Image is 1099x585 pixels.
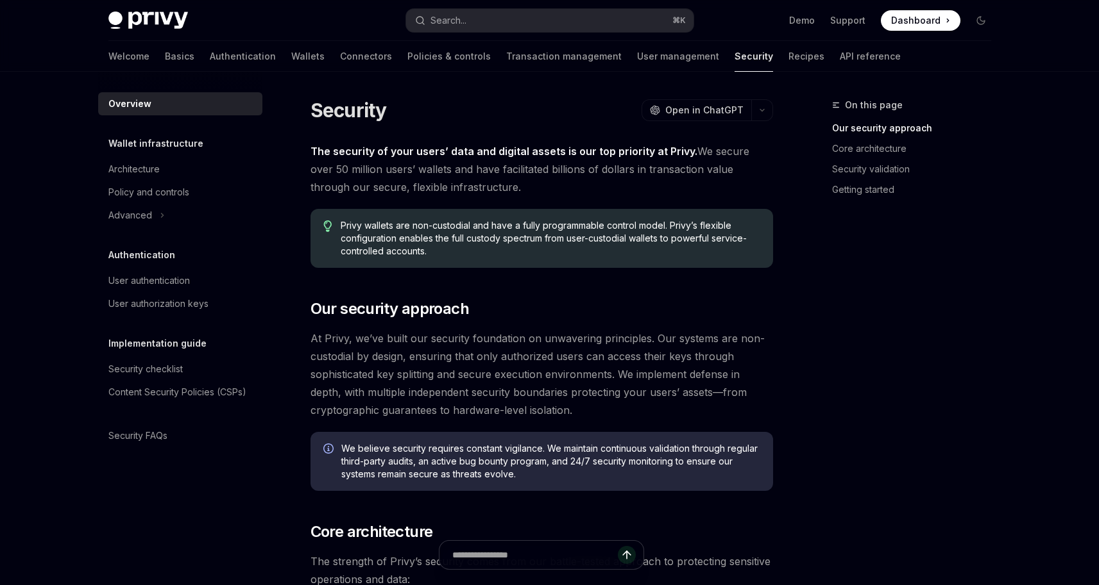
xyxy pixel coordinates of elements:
[98,292,262,315] a: User authorization keys
[98,181,262,204] a: Policy and controls
[108,41,149,72] a: Welcome
[210,41,276,72] a: Authentication
[108,296,209,311] div: User authorization keys
[832,159,1001,179] a: Security validation
[311,329,773,419] span: At Privy, we’ve built our security foundation on unwavering principles. Our systems are non-custo...
[323,443,336,456] svg: Info
[637,41,719,72] a: User management
[98,158,262,181] a: Architecture
[735,41,773,72] a: Security
[311,142,773,196] span: We secure over 50 million users’ wallets and have facilitated billions of dollars in transaction ...
[642,99,751,121] button: Open in ChatGPT
[881,10,960,31] a: Dashboard
[98,358,262,381] a: Security checklist
[108,384,246,400] div: Content Security Policies (CSPs)
[430,13,466,28] div: Search...
[618,546,636,564] button: Send message
[108,361,183,377] div: Security checklist
[788,41,824,72] a: Recipes
[108,12,188,29] img: dark logo
[98,424,262,447] a: Security FAQs
[108,185,189,200] div: Policy and controls
[665,104,744,117] span: Open in ChatGPT
[832,118,1001,138] a: Our security approach
[311,99,387,122] h1: Security
[108,247,175,263] h5: Authentication
[840,41,901,72] a: API reference
[311,299,469,319] span: Our security approach
[108,96,151,111] div: Overview
[108,273,190,288] div: User authentication
[832,138,1001,159] a: Core architecture
[98,269,262,292] a: User authentication
[341,442,760,481] span: We believe security requires constant vigilance. We maintain continuous validation through regula...
[108,161,160,177] div: Architecture
[98,92,262,115] a: Overview
[340,41,392,72] a: Connectors
[672,15,686,26] span: ⌘ K
[832,179,1001,200] a: Getting started
[341,219,760,258] span: Privy wallets are non-custodial and have a fully programmable control model. Privy’s flexible con...
[506,41,622,72] a: Transaction management
[108,336,207,351] h5: Implementation guide
[108,208,152,223] div: Advanced
[891,14,941,27] span: Dashboard
[830,14,865,27] a: Support
[291,41,325,72] a: Wallets
[311,522,433,542] span: Core architecture
[406,9,694,32] button: Search...⌘K
[407,41,491,72] a: Policies & controls
[971,10,991,31] button: Toggle dark mode
[98,381,262,404] a: Content Security Policies (CSPs)
[165,41,194,72] a: Basics
[845,97,903,113] span: On this page
[108,136,203,151] h5: Wallet infrastructure
[108,428,167,443] div: Security FAQs
[311,145,697,158] strong: The security of your users’ data and digital assets is our top priority at Privy.
[789,14,815,27] a: Demo
[323,220,332,232] svg: Tip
